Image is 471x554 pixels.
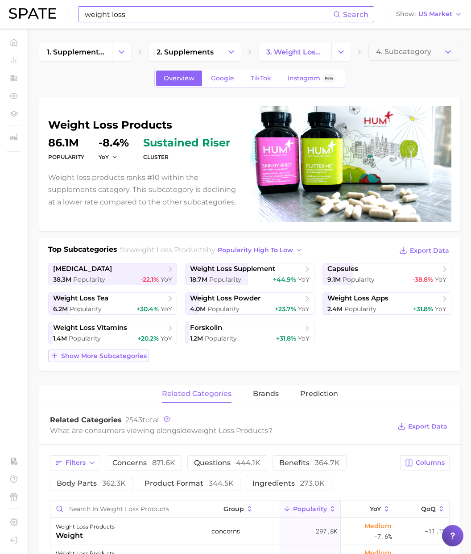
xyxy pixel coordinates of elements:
[99,153,109,161] span: YoY
[408,423,447,430] span: Export Data
[364,521,392,531] span: Medium
[322,263,451,285] a: capsules9.1m Popularity-38.8% YoY
[315,458,340,467] span: 364.7k
[425,526,446,537] span: -11.1%
[293,505,327,512] span: Popularity
[209,275,241,283] span: Popularity
[276,334,296,342] span: +31.8%
[327,275,341,283] span: 9.1m
[48,263,177,285] a: [MEDICAL_DATA]38.3m Popularity-22.1% YoY
[161,334,172,342] span: YoY
[143,137,230,148] span: sustained riser
[9,8,56,19] img: SPATE
[99,153,118,161] button: YoY
[39,43,112,61] a: 1. supplements & ingestibles
[99,137,129,148] dd: -8.4%
[185,292,314,315] a: weight loss powder4.0m Popularity+23.7% YoY
[215,244,305,256] button: popularity high to low
[397,244,451,257] button: Export Data
[218,246,293,254] span: popularity high to low
[157,48,214,56] span: 2. supplements
[207,305,240,313] span: Popularity
[279,459,340,467] span: benefits
[211,526,240,537] span: concerns
[53,324,127,332] span: weight loss vitamins
[149,43,222,61] a: 2. supplements
[145,480,234,487] span: product format
[185,263,314,285] a: weight loss supplement18.7m Popularity+44.9% YoY
[298,334,310,342] span: YoY
[288,75,320,82] span: Instagram
[48,152,84,162] dt: Popularity
[102,479,126,487] span: 362.3k
[112,459,175,467] span: concerns
[395,500,449,518] button: QoQ
[50,416,122,424] span: Related Categories
[280,500,341,518] button: Popularity
[137,334,159,342] span: +20.2%
[325,75,333,82] span: Beta
[53,334,67,342] span: 1.4m
[7,533,21,547] a: Log out. Currently logged in with e-mail yumi.toki@spate.nyc.
[48,350,149,362] button: Show more subcategories
[143,152,230,162] dt: cluster
[69,334,101,342] span: Popularity
[190,334,203,342] span: 1.2m
[222,43,241,61] button: Change Category
[370,505,381,512] span: YoY
[190,265,275,273] span: weight loss supplement
[344,305,376,313] span: Popularity
[50,518,449,545] button: weight loss productsweightconcerns297.8kMedium-7.6%-11.1%
[70,305,102,313] span: Popularity
[395,420,450,433] button: Export Data
[190,275,207,283] span: 18.7m
[53,294,108,303] span: weight loss tea
[205,334,237,342] span: Popularity
[252,480,325,487] span: ingredients
[300,479,325,487] span: 273.0k
[280,71,343,86] a: InstagramBeta
[273,275,296,283] span: +44.9%
[322,292,451,315] a: weight loss apps2.4m Popularity+31.8% YoY
[396,12,416,17] span: Show
[73,275,105,283] span: Popularity
[48,137,84,148] dd: 86.1m
[57,480,126,487] span: body parts
[300,390,338,398] span: Prediction
[376,48,431,56] span: 4. Subcategory
[185,322,314,344] a: forskolin1.2m Popularity+31.8% YoY
[341,500,395,518] button: YoY
[56,521,115,532] div: weight loss products
[400,455,450,471] button: Columns
[275,305,296,313] span: +23.7%
[164,75,194,82] span: Overview
[161,275,172,283] span: YoY
[331,43,351,61] button: Change Category
[259,43,331,61] a: 3. weight loss products
[47,48,104,56] span: 1. supplements & ingestibles
[190,305,206,313] span: 4.0m
[410,247,449,254] span: Export Data
[327,294,388,303] span: weight loss apps
[209,479,234,487] span: 344.5k
[162,390,231,398] span: related categories
[194,459,260,467] span: questions
[327,305,343,313] span: 2.4m
[136,305,159,313] span: +30.4%
[211,75,234,82] span: Google
[418,12,452,17] span: US Market
[316,526,337,537] span: 297.8k
[125,416,159,424] span: total
[416,459,445,467] span: Columns
[223,505,244,512] span: group
[140,275,159,283] span: -22.1%
[343,10,368,19] span: Search
[53,275,71,283] span: 38.3m
[208,500,280,518] button: group
[413,275,433,283] span: -38.8%
[327,265,358,273] span: capsules
[50,500,208,517] input: Search in weight loss products
[48,244,117,258] h1: Top Subcategories
[190,324,222,332] span: forskolin
[53,265,112,273] span: [MEDICAL_DATA]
